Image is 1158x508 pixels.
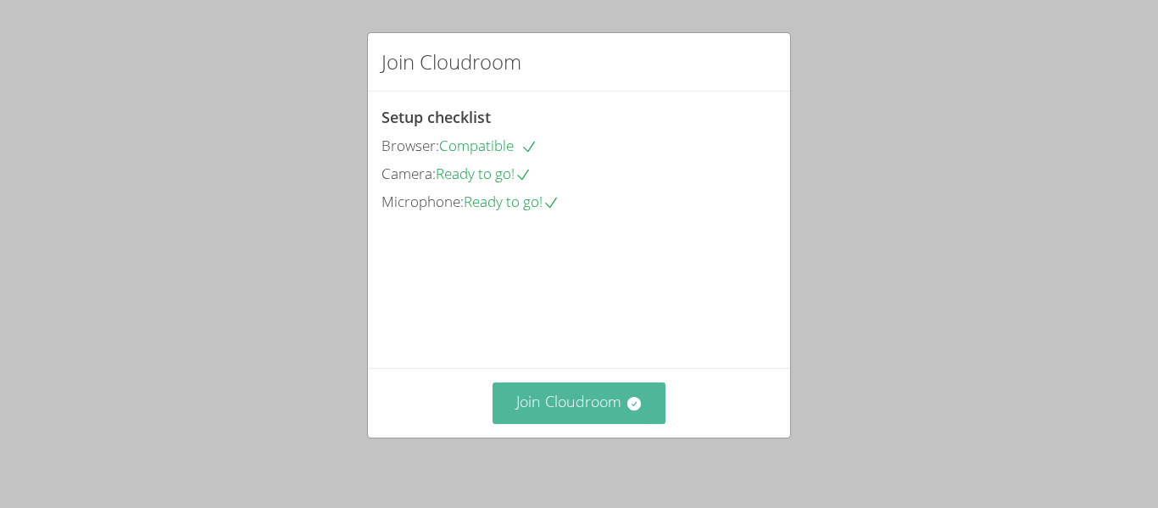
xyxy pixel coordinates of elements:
span: Setup checklist [381,107,491,127]
span: Browser: [381,136,439,155]
h2: Join Cloudroom [381,47,521,77]
span: Camera: [381,164,436,183]
span: Microphone: [381,192,464,211]
span: Compatible [439,136,537,155]
span: Ready to go! [436,164,532,183]
span: Ready to go! [464,192,560,211]
button: Join Cloudroom [493,382,666,424]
